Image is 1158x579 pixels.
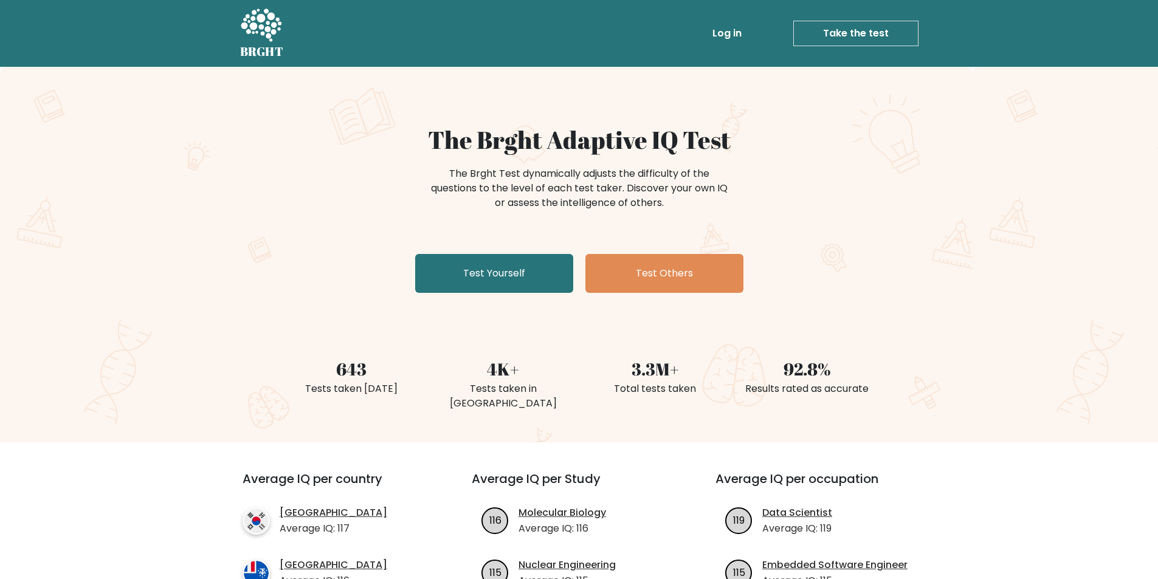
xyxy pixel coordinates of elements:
[427,166,731,210] div: The Brght Test dynamically adjusts the difficulty of the questions to the level of each test take...
[585,254,743,293] a: Test Others
[587,356,724,382] div: 3.3M+
[280,521,387,536] p: Average IQ: 117
[733,513,745,527] text: 119
[762,558,908,572] a: Embedded Software Engineer
[739,382,876,396] div: Results rated as accurate
[435,382,572,411] div: Tests taken in [GEOGRAPHIC_DATA]
[793,21,918,46] a: Take the test
[280,505,387,520] a: [GEOGRAPHIC_DATA]
[733,565,745,579] text: 115
[283,125,876,154] h1: The Brght Adaptive IQ Test
[519,558,616,572] a: Nuclear Engineering
[762,521,832,536] p: Average IQ: 119
[519,505,606,520] a: Molecular Biology
[283,382,420,396] div: Tests taken [DATE]
[739,356,876,382] div: 92.8%
[435,356,572,382] div: 4K+
[519,521,606,536] p: Average IQ: 116
[587,382,724,396] div: Total tests taken
[708,21,746,46] a: Log in
[715,471,930,501] h3: Average IQ per occupation
[762,505,832,520] a: Data Scientist
[283,356,420,382] div: 643
[243,471,428,501] h3: Average IQ per country
[243,507,270,535] img: country
[240,5,284,62] a: BRGHT
[280,558,387,572] a: [GEOGRAPHIC_DATA]
[240,44,284,59] h5: BRGHT
[489,513,501,527] text: 116
[489,565,501,579] text: 115
[415,254,573,293] a: Test Yourself
[472,471,686,501] h3: Average IQ per Study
